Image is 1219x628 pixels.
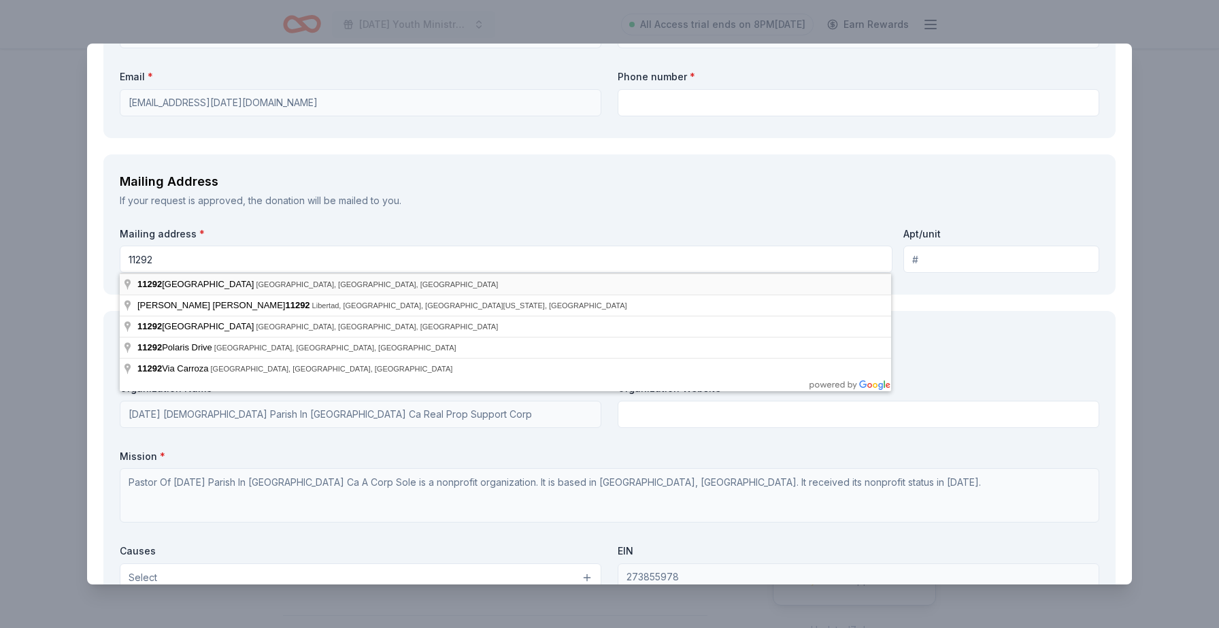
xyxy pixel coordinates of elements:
span: 11292 [137,321,162,331]
label: Causes [120,544,601,558]
label: EIN [618,544,1099,558]
span: Via Carroza [137,363,211,374]
label: Mailing address [120,227,205,241]
div: If your request is approved, the donation will be mailed to you. [120,193,1099,209]
span: 11292 [137,342,162,352]
span: 11292 [137,363,162,374]
span: Select [129,569,157,586]
button: Select [120,563,601,592]
span: [GEOGRAPHIC_DATA], [GEOGRAPHIC_DATA], [GEOGRAPHIC_DATA] [211,365,453,373]
span: Polaris Drive [137,342,214,352]
span: 11292 [285,300,310,310]
span: [PERSON_NAME] [PERSON_NAME] [137,300,312,310]
span: Libertad, [GEOGRAPHIC_DATA], [GEOGRAPHIC_DATA][US_STATE], [GEOGRAPHIC_DATA] [312,301,627,310]
label: Email [120,70,601,84]
label: Phone number [618,70,1099,84]
label: Mission [120,450,1099,463]
textarea: Pastor Of [DATE] Parish In [GEOGRAPHIC_DATA] Ca A Corp Sole is a nonprofit organization. It is ba... [120,468,1099,523]
input: Enter a US address [120,246,892,273]
span: [GEOGRAPHIC_DATA] [137,279,256,289]
label: Apt/unit [903,227,941,241]
input: # [903,246,1099,273]
span: [GEOGRAPHIC_DATA], [GEOGRAPHIC_DATA], [GEOGRAPHIC_DATA] [256,280,498,288]
span: [GEOGRAPHIC_DATA], [GEOGRAPHIC_DATA], [GEOGRAPHIC_DATA] [214,344,456,352]
div: Mailing Address [120,171,1099,193]
span: [GEOGRAPHIC_DATA], [GEOGRAPHIC_DATA], [GEOGRAPHIC_DATA] [256,323,498,331]
span: [GEOGRAPHIC_DATA] [137,321,256,331]
span: 11292 [137,279,162,289]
